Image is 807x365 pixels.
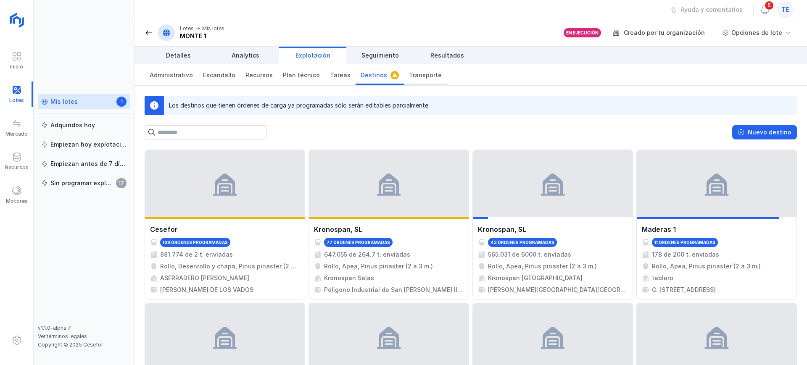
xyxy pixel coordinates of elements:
div: 565.031 de 6000 t. enviadas [488,250,571,259]
div: Sin programar explotación [50,179,113,187]
div: Kronospan, SL [314,224,362,234]
div: 647.055 de 264.7 t. enviadas [324,250,410,259]
div: Nuevo destino [748,128,791,137]
div: Rollo, Apea, Pinus pinaster (2 a 3 m.) [324,262,433,270]
span: Transporte [409,71,442,79]
span: Tareas [330,71,351,79]
a: Adquiridos hoy [38,118,130,133]
button: Nuevo destino [732,125,797,139]
div: Ayuda y comentarios [680,5,743,14]
div: Maderas 1 [642,224,676,234]
button: Ayuda y comentarios [665,3,748,17]
span: Escandallo [203,71,235,79]
div: Rollo, Apea, Pinus pinaster (2 a 3 m.) [488,262,597,270]
div: Empiezan antes de 7 días [50,160,127,168]
a: Analytics [212,47,279,64]
div: Kronospan [GEOGRAPHIC_DATA] [488,274,583,282]
div: Cesefor [150,224,178,234]
div: 108 órdenes programadas [163,239,228,245]
div: Recursos [5,164,29,171]
a: Mis lotes1 [38,94,130,109]
div: Los destinos que tienen órdenes de carga ya programadas sólo serán editables parcialmente. [169,101,430,110]
div: En ejecución [566,30,599,36]
div: Kronospan, SL [478,224,526,234]
div: Poligono Industrial de San [PERSON_NAME] III s/n [324,286,464,294]
a: Tareas [325,64,356,85]
div: 881.774 de 2 t. enviadas [160,250,233,259]
div: Rollo, Apea, Pinus pinaster (2 a 3 m.) [652,262,761,270]
a: Recursos [240,64,278,85]
span: Seguimiento [361,51,399,60]
span: te [781,5,789,14]
div: MONTE 1 [180,32,224,40]
div: Opciones de lote [731,29,782,37]
a: Administrativo [145,64,198,85]
span: Resultados [430,51,464,60]
div: Motores [6,198,28,205]
div: v1.1.0-alpha.7 [38,325,130,331]
a: Explotación [279,47,346,64]
div: [PERSON_NAME][GEOGRAPHIC_DATA][GEOGRAPHIC_DATA], Km 106, 09199, [GEOGRAPHIC_DATA] [488,286,628,294]
a: Seguimiento [346,47,414,64]
div: Creado por tu organización [613,26,712,39]
a: Escandallo [198,64,240,85]
a: Detalles [145,47,212,64]
a: Empiezan hoy explotación [38,137,130,152]
div: C. [STREET_ADDRESS] [652,286,716,294]
img: logoRight.svg [6,10,27,31]
div: Lotes [180,25,194,32]
div: 178 de 200 t. enviadas [652,250,719,259]
span: Recursos [245,71,273,79]
a: Empiezan antes de 7 días [38,156,130,171]
div: Kronospan Salas [324,274,374,282]
span: Detalles [166,51,191,60]
a: Destinos [356,64,404,85]
div: Mis lotes [50,97,78,106]
a: Resultados [414,47,481,64]
span: Analytics [232,51,259,60]
div: Copyright © 2025 Cesefor [38,341,130,348]
div: 11 órdenes programadas [654,239,715,245]
a: Sin programar explotación17 [38,176,130,191]
span: Administrativo [150,71,193,79]
div: Mercado [5,131,28,137]
div: tablero [652,274,673,282]
span: 17 [116,178,127,188]
a: Ver términos legales [38,333,87,339]
span: Destinos [361,71,387,79]
div: Rollo, Desenrollo y chapa, Pinus pinaster (2 a 4 m.) [160,262,300,270]
span: Plan técnico [283,71,320,79]
div: Mis lotes [202,25,224,32]
div: ASERRADERO [PERSON_NAME] [160,274,249,282]
div: Inicio [10,63,23,70]
span: 1 [116,97,127,107]
a: Transporte [404,64,447,85]
div: [PERSON_NAME] DE LOS VADOS [160,286,253,294]
a: Plan técnico [278,64,325,85]
div: Empiezan hoy explotación [50,140,127,149]
div: 77 órdenes programadas [327,239,390,245]
span: 5 [764,0,774,11]
span: Explotación [295,51,330,60]
div: Adquiridos hoy [50,121,95,129]
div: 43 órdenes programadas [491,239,554,245]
